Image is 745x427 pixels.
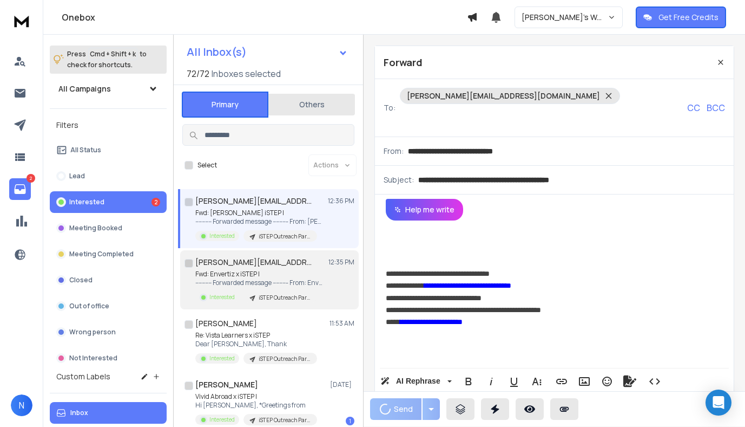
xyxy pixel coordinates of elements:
button: Interested2 [50,191,167,213]
p: Inbox [70,409,88,417]
button: All Campaigns [50,78,167,100]
button: Closed [50,269,167,291]
h1: [PERSON_NAME] [195,318,257,329]
button: Meeting Booked [50,217,167,239]
button: Signature [619,371,640,392]
label: Select [197,161,217,170]
p: 12:35 PM [328,258,354,267]
p: 12:36 PM [328,197,354,205]
button: Insert Link (⌘K) [551,371,572,392]
p: Closed [69,276,93,284]
p: All Status [70,146,101,154]
button: Help me write [386,199,463,221]
a: 2 [9,178,31,200]
button: Inbox [50,402,167,424]
p: 11:53 AM [329,319,354,328]
p: Out of office [69,302,109,310]
p: Interested [209,232,235,240]
p: Interested [69,198,104,206]
div: Open Intercom Messenger [706,390,731,416]
p: Get Free Credits [658,12,718,23]
h3: Filters [50,118,167,133]
p: Hi [PERSON_NAME], *Greetings from [195,401,317,410]
button: Underline (⌘U) [504,371,524,392]
p: 2 [27,174,35,183]
p: Interested [209,416,235,424]
div: 1 [346,417,354,425]
button: Meeting Completed [50,243,167,265]
p: [PERSON_NAME]'s Workspace [522,12,608,23]
button: Not Interested [50,347,167,369]
button: N [11,394,32,416]
p: Interested [209,293,235,301]
p: Fwd: Envertiz x iSTEP | [195,270,325,279]
p: iSTEP Outreach Partner [259,355,311,363]
h1: All Inbox(s) [187,47,247,57]
button: Code View [644,371,665,392]
span: Cmd + Shift + k [88,48,137,60]
p: Press to check for shortcuts. [67,49,147,70]
h3: Custom Labels [56,371,110,382]
p: Interested [209,354,235,363]
h1: [PERSON_NAME] [195,379,258,390]
p: [DATE] [330,380,354,389]
button: Wrong person [50,321,167,343]
p: [PERSON_NAME][EMAIL_ADDRESS][DOMAIN_NAME] [407,90,600,101]
button: Primary [182,92,268,118]
h1: All Campaigns [58,83,111,94]
h1: [PERSON_NAME][EMAIL_ADDRESS][DOMAIN_NAME] [195,257,314,268]
span: 72 / 72 [187,67,209,80]
h3: Inboxes selected [212,67,281,80]
p: Subject: [384,174,414,185]
div: 2 [151,198,160,206]
button: Emoticons [597,371,617,392]
button: Out of office [50,295,167,317]
img: logo [11,11,32,31]
button: All Status [50,139,167,161]
p: Vivid Abroad x iSTEP | [195,392,317,401]
p: iSTEP Outreach Partner [259,416,311,424]
button: Others [268,93,355,117]
p: ---------- Forwarded message --------- From: Envertiz [195,279,325,287]
p: Meeting Booked [69,224,122,232]
p: Wrong person [69,328,116,337]
p: Re: Vista Learners x iSTEP [195,331,317,340]
p: CC [687,101,700,114]
p: Dear [PERSON_NAME], Thank [195,340,317,348]
p: Not Interested [69,354,117,363]
button: Italic (⌘I) [481,371,502,392]
p: BCC [707,101,725,114]
p: Fwd: [PERSON_NAME] iSTEP | [195,209,325,217]
p: iSTEP Outreach Partner [259,232,311,241]
p: Lead [69,172,85,180]
span: AI Rephrase [394,377,443,386]
button: All Inbox(s) [178,41,357,63]
button: AI Rephrase [378,371,454,392]
button: Insert Image (⌘P) [574,371,595,392]
button: More Text [526,371,547,392]
p: To: [384,102,395,113]
p: Forward [384,55,423,70]
button: Lead [50,165,167,187]
h1: [PERSON_NAME][EMAIL_ADDRESS][DOMAIN_NAME] [195,196,314,206]
h1: Onebox [62,11,467,24]
p: From: [384,146,404,157]
p: iSTEP Outreach Partner [259,294,311,302]
p: Meeting Completed [69,250,134,258]
button: Get Free Credits [636,7,726,28]
p: ---------- Forwarded message --------- From: [PERSON_NAME] [195,217,325,226]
